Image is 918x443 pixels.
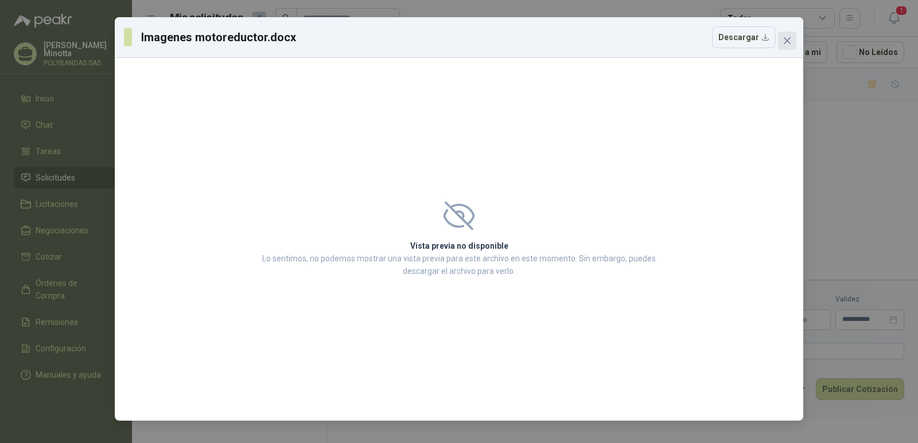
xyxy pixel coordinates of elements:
[259,240,659,252] h2: Vista previa no disponible
[259,252,659,277] p: Lo sentimos, no podemos mostrar una vista previa para este archivo en este momento. Sin embargo, ...
[783,36,792,45] span: close
[778,32,796,50] button: Close
[141,29,297,46] h3: Imagenes motoreductor.docx
[712,26,776,48] button: Descargar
